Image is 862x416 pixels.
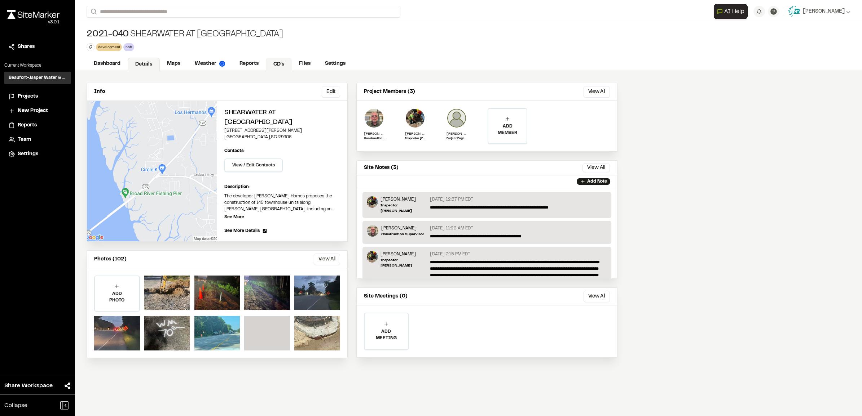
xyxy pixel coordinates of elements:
[292,57,318,71] a: Files
[318,57,353,71] a: Settings
[803,8,845,15] span: [PERSON_NAME]
[224,108,340,128] h2: Shearwater at [GEOGRAPHIC_DATA]
[224,214,244,220] p: See More
[314,254,340,265] button: View All
[4,62,71,69] p: Current Workspace
[188,57,232,71] a: Weather
[714,4,748,19] button: Open AI Assistant
[788,6,850,17] button: [PERSON_NAME]
[4,381,53,390] span: Share Workspace
[488,123,527,136] p: ADD MEMBER
[224,148,245,154] p: Contacts:
[95,291,139,304] p: ADD PHOTO
[367,225,378,237] img: Chris McVey
[87,57,128,71] a: Dashboard
[447,137,467,141] p: Project Engineer
[9,136,66,144] a: Team
[87,43,94,51] button: Edit Tags
[430,251,470,258] p: [DATE] 7:15 PM EDT
[381,258,427,268] p: Inspector [PERSON_NAME]
[322,86,340,98] button: Edit
[123,43,134,51] div: nob
[364,164,399,172] p: Site Notes (3)
[18,121,37,129] span: Reports
[160,57,188,71] a: Maps
[87,29,129,40] span: 2021-040
[18,107,48,115] span: New Project
[367,196,378,208] img: Justin Burke
[381,232,424,237] p: Construction Supervisor
[364,131,384,137] p: [PERSON_NAME]
[224,158,283,172] button: View / Edit Contacts
[18,43,35,51] span: Shares
[447,131,467,137] p: [PERSON_NAME]
[381,203,427,214] p: Inspector [PERSON_NAME]
[94,255,127,263] p: Photos (102)
[9,93,66,100] a: Projects
[788,6,800,17] img: User
[381,225,424,232] p: [PERSON_NAME]
[4,401,27,410] span: Collapse
[714,4,751,19] div: Open AI Assistant
[364,137,384,141] p: Construction Supervisor
[587,178,607,185] p: Add Note
[96,43,122,51] div: development
[224,193,340,213] p: The developer, [PERSON_NAME] Homes proposes the construction of 145 townhouse units along [PERSON...
[128,58,160,71] a: Details
[18,93,38,100] span: Projects
[224,128,340,134] p: [STREET_ADDRESS][PERSON_NAME]
[9,107,66,115] a: New Project
[94,88,105,96] p: Info
[18,136,31,144] span: Team
[405,108,425,128] img: Justin Burke
[266,58,292,71] a: CD's
[219,61,225,67] img: precipai.png
[584,86,610,98] button: View All
[381,196,427,203] p: [PERSON_NAME]
[405,137,425,141] p: Inspector [PERSON_NAME]
[364,108,384,128] img: Chris McVey
[582,164,610,172] button: View All
[430,225,473,232] p: [DATE] 11:22 AM EDT
[224,184,340,190] p: Description:
[447,108,467,128] img: Mahathi Bhooshi
[7,10,60,19] img: rebrand.png
[7,19,60,26] div: Oh geez...please don't...
[724,7,744,16] span: AI Help
[87,6,100,18] button: Search
[9,121,66,129] a: Reports
[224,134,340,140] p: [GEOGRAPHIC_DATA] , SC 29906
[9,75,66,81] h3: Beaufort-Jasper Water & Sewer Authority
[584,291,610,302] button: View All
[224,228,260,234] span: See More Details
[365,328,408,341] p: ADD MEETING
[430,196,473,203] p: [DATE] 12:57 PM EDT
[364,88,415,96] p: Project Members (3)
[87,29,283,40] div: Shearwater at [GEOGRAPHIC_DATA]
[405,131,425,137] p: [PERSON_NAME]
[9,150,66,158] a: Settings
[232,57,266,71] a: Reports
[381,251,427,258] p: [PERSON_NAME]
[367,251,378,263] img: Justin Burke
[9,43,66,51] a: Shares
[364,292,408,300] p: Site Meetings (0)
[18,150,38,158] span: Settings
